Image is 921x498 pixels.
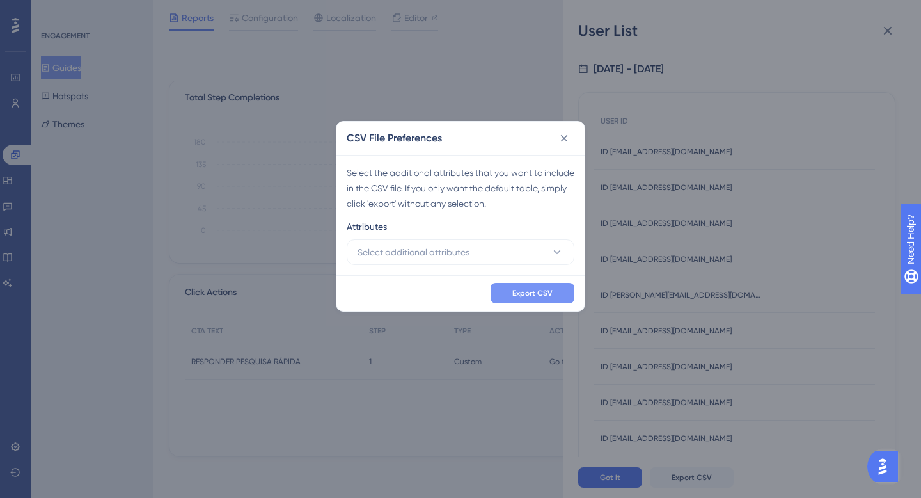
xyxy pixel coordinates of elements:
span: Select additional attributes [358,245,469,260]
iframe: UserGuiding AI Assistant Launcher [867,447,906,486]
span: Export CSV [512,288,553,298]
span: Attributes [347,219,387,234]
span: Need Help? [30,3,80,19]
h2: CSV File Preferences [347,131,442,146]
div: Select the additional attributes that you want to include in the CSV file. If you only want the d... [347,165,574,211]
